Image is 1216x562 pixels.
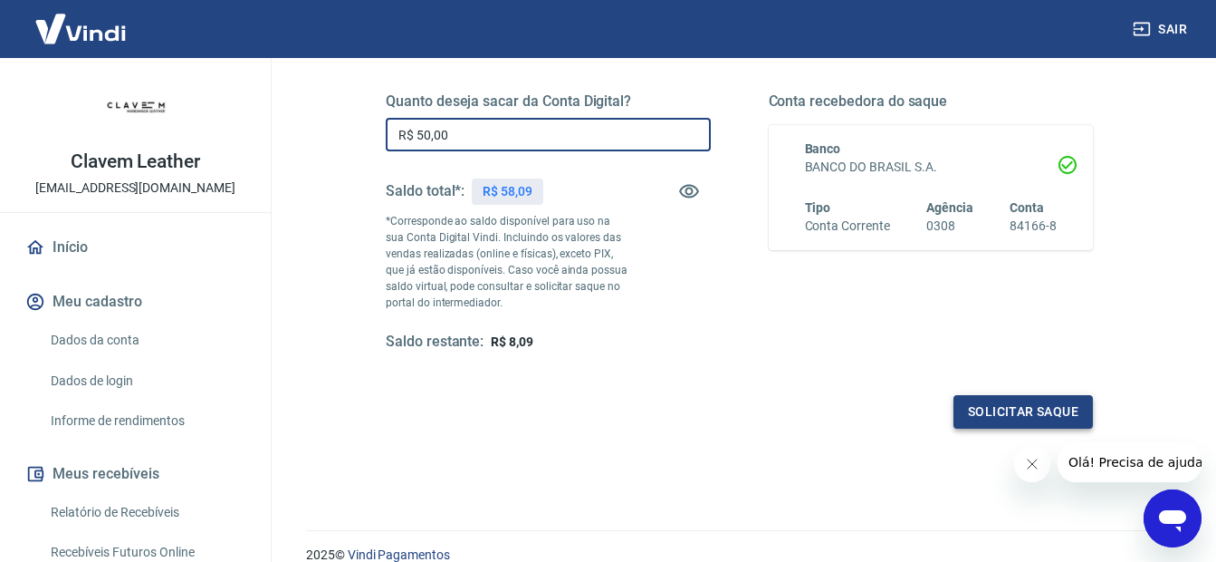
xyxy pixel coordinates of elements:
h6: 0308 [926,217,973,236]
p: R$ 58,09 [483,182,532,201]
button: Sair [1129,13,1194,46]
span: Conta [1010,200,1044,215]
iframe: Botão para abrir a janela de mensagens [1144,489,1202,547]
span: Tipo [805,200,831,215]
img: Vindi [22,1,139,56]
h5: Saldo restante: [386,333,484,352]
h5: Conta recebedora do saque [769,92,1094,111]
h5: Saldo total*: [386,182,464,200]
a: Vindi Pagamentos [348,547,450,562]
span: Banco [805,141,841,156]
h5: Quanto deseja sacar da Conta Digital? [386,92,711,111]
a: Dados da conta [43,322,249,359]
a: Dados de login [43,363,249,400]
h6: BANCO DO BRASIL S.A. [805,158,1058,177]
span: R$ 8,09 [491,334,533,349]
span: Agência [926,200,973,215]
img: 48026d62-cd4b-4dea-ad08-bef99432635a.jpeg [100,73,172,145]
a: Relatório de Recebíveis [43,494,249,531]
p: Clavem Leather [71,152,200,171]
h6: Conta Corrente [805,217,890,236]
p: *Corresponde ao saldo disponível para uso na sua Conta Digital Vindi. Incluindo os valores das ve... [386,213,629,311]
button: Solicitar saque [953,395,1093,429]
span: Olá! Precisa de ajuda? [11,13,152,27]
h6: 84166-8 [1010,217,1057,236]
a: Informe de rendimentos [43,402,249,440]
button: Meu cadastro [22,282,249,322]
iframe: Fechar mensagem [1014,446,1050,482]
p: [EMAIL_ADDRESS][DOMAIN_NAME] [35,179,235,198]
a: Início [22,228,249,267]
iframe: Mensagem da empresa [1058,442,1202,482]
button: Meus recebíveis [22,454,249,494]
